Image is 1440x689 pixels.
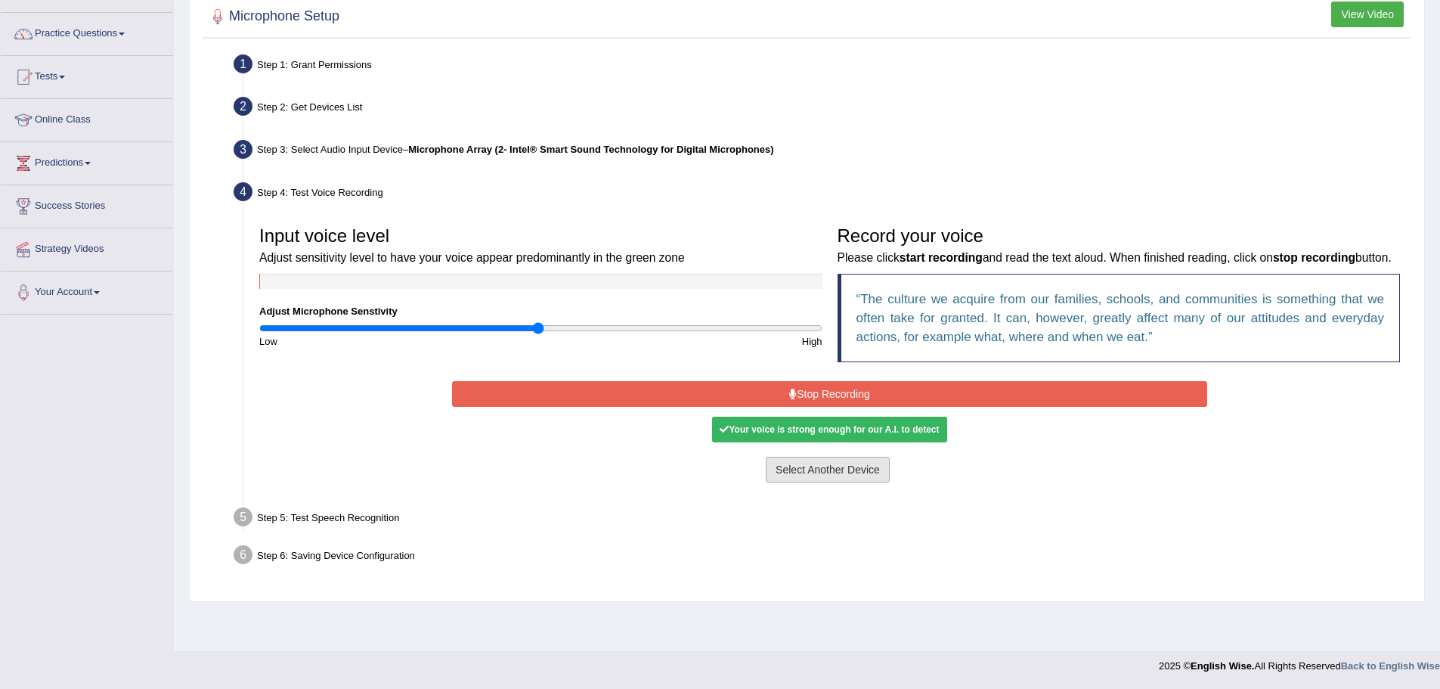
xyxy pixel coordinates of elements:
a: Strategy Videos [1,228,173,266]
div: Step 4: Test Voice Recording [227,178,1417,211]
b: stop recording [1273,251,1355,264]
div: Step 6: Saving Device Configuration [227,541,1417,574]
b: start recording [900,251,983,264]
small: Please click and read the text aloud. When finished reading, click on button. [838,251,1392,264]
div: Step 3: Select Audio Input Device [227,135,1417,169]
a: Predictions [1,142,173,180]
div: 2025 © All Rights Reserved [1159,651,1440,673]
strong: English Wise. [1191,660,1254,672]
button: Select Another Device [766,457,890,483]
div: High [540,334,829,349]
a: Practice Questions [1,13,173,51]
q: The culture we acquire from our families, schools, and communities is something that we often tak... [856,292,1385,344]
div: Low [252,334,540,349]
div: Step 2: Get Devices List [227,92,1417,126]
a: Tests [1,56,173,94]
a: Back to English Wise [1341,660,1440,672]
button: View Video [1331,2,1404,27]
span: – [403,144,774,155]
h2: Microphone Setup [206,5,339,28]
h3: Input voice level [259,226,822,266]
h3: Record your voice [838,226,1401,266]
button: Stop Recording [452,381,1207,407]
a: Online Class [1,99,173,137]
label: Adjust Microphone Senstivity [259,304,398,318]
a: Your Account [1,272,173,309]
div: Step 1: Grant Permissions [227,50,1417,83]
a: Success Stories [1,185,173,223]
div: Your voice is strong enough for our A.I. to detect [712,417,946,442]
small: Adjust sensitivity level to have your voice appear predominantly in the green zone [259,251,685,264]
b: Microphone Array (2- Intel® Smart Sound Technology for Digital Microphones) [408,144,773,155]
div: Step 5: Test Speech Recognition [227,503,1417,536]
